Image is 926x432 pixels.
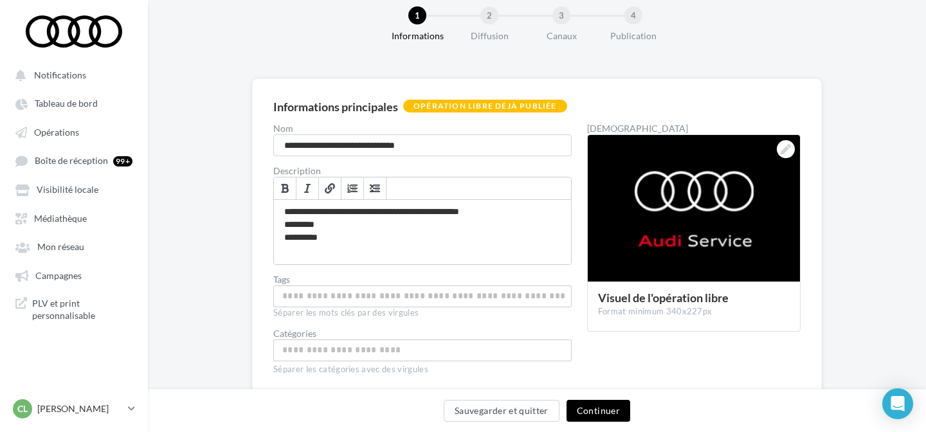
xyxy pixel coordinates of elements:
[17,402,28,415] span: Cl
[624,6,642,24] div: 4
[35,156,108,166] span: Boîte de réception
[273,339,572,361] div: Choisissez une catégorie
[8,91,140,114] a: Tableau de bord
[35,270,82,281] span: Campagnes
[8,206,140,230] a: Médiathèque
[592,30,675,42] div: Publication
[273,307,572,319] div: Séparer les mots clés par des virgules
[277,343,568,357] input: Choisissez une catégorie
[520,30,603,42] div: Canaux
[8,235,140,258] a: Mon réseau
[273,166,572,175] label: Description
[480,6,498,24] div: 2
[273,329,572,338] div: Catégories
[37,242,84,253] span: Mon réseau
[8,177,140,201] a: Visibilité locale
[10,397,138,421] a: Cl [PERSON_NAME]
[444,400,559,422] button: Sauvegarder et quitter
[37,184,98,195] span: Visibilité locale
[273,124,572,133] label: Nom
[273,285,572,307] div: Permet aux affiliés de trouver l'opération libre plus facilement
[273,361,572,375] div: Séparer les catégories avec des virgules
[403,100,567,113] div: Opération libre déjà publiée
[567,400,630,422] button: Continuer
[34,69,86,80] span: Notifications
[32,297,132,322] span: PLV et print personnalisable
[113,156,132,166] div: 99+
[319,177,341,199] a: Lien
[296,177,319,199] a: Italique (⌘+I)
[376,30,458,42] div: Informations
[37,402,123,415] p: [PERSON_NAME]
[34,127,79,138] span: Opérations
[277,289,568,303] input: Permet aux affiliés de trouver l'opération libre plus facilement
[8,148,140,172] a: Boîte de réception 99+
[274,177,296,199] a: Gras (⌘+B)
[882,388,913,419] div: Open Intercom Messenger
[8,120,140,143] a: Opérations
[8,63,135,86] button: Notifications
[408,6,426,24] div: 1
[273,275,572,284] label: Tags
[552,6,570,24] div: 3
[587,124,801,133] div: [DEMOGRAPHIC_DATA]
[598,306,790,318] div: Format minimum 340x227px
[8,264,140,287] a: Campagnes
[341,177,364,199] a: Insérer/Supprimer une liste numérotée
[274,200,571,264] div: Permet de préciser les enjeux de la campagne à vos affiliés
[34,213,87,224] span: Médiathèque
[273,101,398,113] div: Informations principales
[598,292,790,303] div: Visuel de l'opération libre
[364,177,386,199] a: Insérer/Supprimer une liste à puces
[448,30,531,42] div: Diffusion
[8,292,140,327] a: PLV et print personnalisable
[35,98,98,109] span: Tableau de bord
